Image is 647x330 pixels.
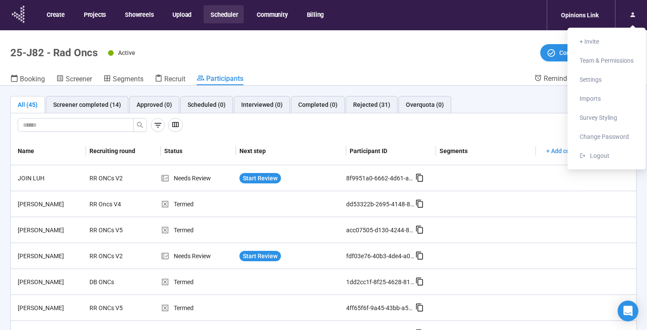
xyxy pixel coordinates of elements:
span: Team & Permissions [580,57,634,64]
div: [PERSON_NAME] [14,277,86,287]
div: Termed [161,225,236,235]
button: search [133,118,147,132]
span: + Invite [580,38,599,45]
th: Next step [236,137,346,165]
span: Reminders [544,74,576,83]
th: Name [11,137,86,165]
span: Settings [580,76,602,83]
div: Overquota (0) [406,100,444,109]
span: Start Review [243,173,277,183]
div: 8f9951a0-6662-4d61-a022-af79fbe32ddd [346,173,415,183]
span: Start Review [243,251,277,261]
button: Community [250,5,293,23]
th: Recruiting round [86,137,161,165]
div: acc07505-d130-4244-8c3a-23491c2f1a52 [346,225,415,235]
span: Screener [66,75,92,83]
div: Screener completed (14) [53,100,121,109]
span: Change Password [580,133,629,140]
button: + Add columns [539,144,593,158]
a: Recruit [155,74,185,85]
div: [PERSON_NAME] [14,303,86,313]
th: Status [161,137,236,165]
div: RR ONCs V5 [86,300,151,316]
span: + Add columns [546,146,586,156]
div: Needs Review [161,173,236,183]
th: Segments [436,137,536,165]
span: Logout [590,152,609,159]
span: Active [118,49,135,56]
div: Interviewed (0) [241,100,283,109]
button: Complete project [540,44,613,61]
div: Termed [161,303,236,313]
span: Complete project [559,48,607,58]
div: Termed [161,199,236,209]
div: RR ONCs V2 [86,170,151,186]
th: Participant ID [346,137,436,165]
div: RR ONCs V5 [86,222,151,238]
div: DB ONCs [86,274,151,290]
button: Create [40,5,71,23]
span: Recruit [164,75,185,83]
div: [PERSON_NAME] [14,199,86,209]
span: search [137,122,143,128]
button: Scheduler [204,5,244,23]
span: Segments [113,75,143,83]
a: Participants [197,74,243,85]
div: 4ff65f6f-9a45-43bb-a5a8-4f928062d649 [346,303,415,313]
button: Billing [300,5,330,23]
button: Start Review [239,173,281,183]
h1: 25-J82 - Rad Oncs [10,47,98,59]
span: Booking [20,75,45,83]
div: fdf03e76-40b3-4de4-a0c8-1a2456ba1b19 [346,251,415,261]
a: Reminders [534,74,576,84]
div: JOIN LUH [14,173,86,183]
div: Termed [161,277,236,287]
div: dd53322b-2695-4148-845c-693e7ece343d [346,199,415,209]
div: Opinions Link [556,7,604,23]
div: Approved (0) [137,100,172,109]
button: Projects [77,5,112,23]
span: Survey Styling [580,114,617,121]
div: Completed (0) [298,100,338,109]
div: [PERSON_NAME] [14,225,86,235]
div: Open Intercom Messenger [618,301,638,321]
div: Scheduled (0) [188,100,226,109]
div: RR ONCs V2 [86,248,151,264]
div: Rejected (31) [353,100,390,109]
button: Start Review [239,251,281,261]
a: Booking [10,74,45,85]
a: Screener [56,74,92,85]
div: 1dd2cc1f-8f25-4628-81df-ebce593d9dc4 [346,277,415,287]
div: [PERSON_NAME] [14,251,86,261]
span: Participants [206,74,243,83]
button: Showreels [118,5,159,23]
div: RR Oncs V4 [86,196,151,212]
a: Segments [103,74,143,85]
button: Upload [166,5,198,23]
div: Needs Review [161,251,236,261]
span: Imports [580,95,601,102]
div: All (45) [18,100,38,109]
